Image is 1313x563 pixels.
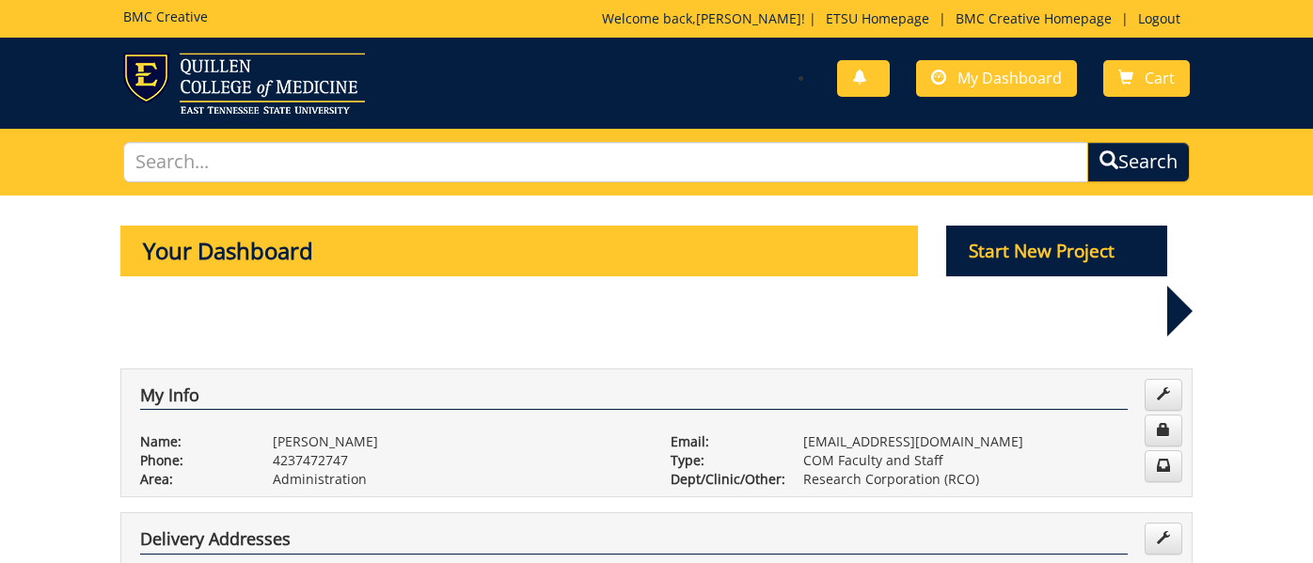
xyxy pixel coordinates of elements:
[946,9,1121,27] a: BMC Creative Homepage
[946,243,1168,261] a: Start New Project
[120,226,918,276] p: Your Dashboard
[803,470,1173,489] p: Research Corporation (RCO)
[671,470,775,489] p: Dept/Clinic/Other:
[1087,142,1190,182] button: Search
[1129,9,1190,27] a: Logout
[1145,450,1182,482] a: Change Communication Preferences
[803,451,1173,470] p: COM Faculty and Staff
[1145,379,1182,411] a: Edit Info
[140,432,245,451] p: Name:
[1145,68,1175,88] span: Cart
[140,451,245,470] p: Phone:
[946,226,1168,276] p: Start New Project
[957,68,1062,88] span: My Dashboard
[816,9,939,27] a: ETSU Homepage
[140,530,1128,555] h4: Delivery Addresses
[273,451,642,470] p: 4237472747
[671,432,775,451] p: Email:
[916,60,1077,97] a: My Dashboard
[1145,414,1182,446] a: Change Password
[803,432,1173,451] p: [EMAIL_ADDRESS][DOMAIN_NAME]
[273,432,642,451] p: [PERSON_NAME]
[123,142,1087,182] input: Search...
[123,53,365,114] img: ETSU logo
[140,386,1128,411] h4: My Info
[671,451,775,470] p: Type:
[1145,523,1182,555] a: Edit Addresses
[123,9,208,23] h5: BMC Creative
[1103,60,1190,97] a: Cart
[273,470,642,489] p: Administration
[140,470,245,489] p: Area:
[602,9,1190,28] p: Welcome back, ! | | |
[696,9,801,27] a: [PERSON_NAME]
